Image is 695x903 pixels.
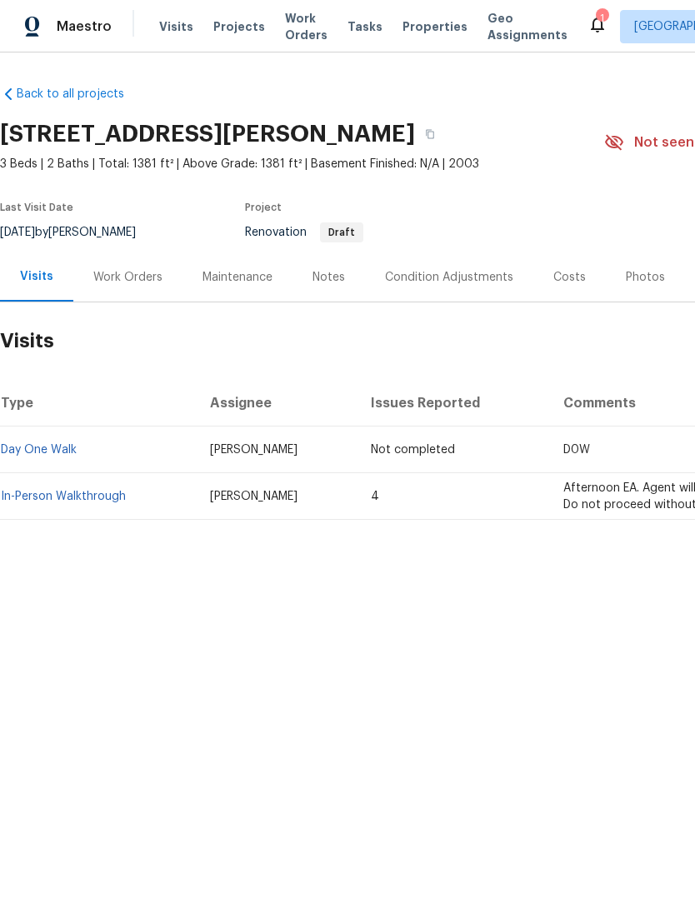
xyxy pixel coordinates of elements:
div: Condition Adjustments [385,269,513,286]
span: Work Orders [285,10,327,43]
span: [PERSON_NAME] [210,491,297,502]
div: Work Orders [93,269,162,286]
div: 1 [596,10,607,27]
div: Notes [312,269,345,286]
span: Draft [322,227,362,237]
span: Maestro [57,18,112,35]
span: Geo Assignments [487,10,567,43]
div: Maintenance [202,269,272,286]
span: Renovation [245,227,363,238]
span: Properties [402,18,467,35]
button: Copy Address [415,119,445,149]
div: Photos [626,269,665,286]
a: Day One Walk [1,444,77,456]
span: 4 [371,491,379,502]
span: Project [245,202,282,212]
th: Assignee [197,380,358,427]
span: Tasks [347,21,382,32]
span: [PERSON_NAME] [210,444,297,456]
th: Issues Reported [357,380,549,427]
span: Not completed [371,444,455,456]
a: In-Person Walkthrough [1,491,126,502]
span: D0W [563,444,590,456]
div: Visits [20,268,53,285]
div: Costs [553,269,586,286]
span: Projects [213,18,265,35]
span: Visits [159,18,193,35]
